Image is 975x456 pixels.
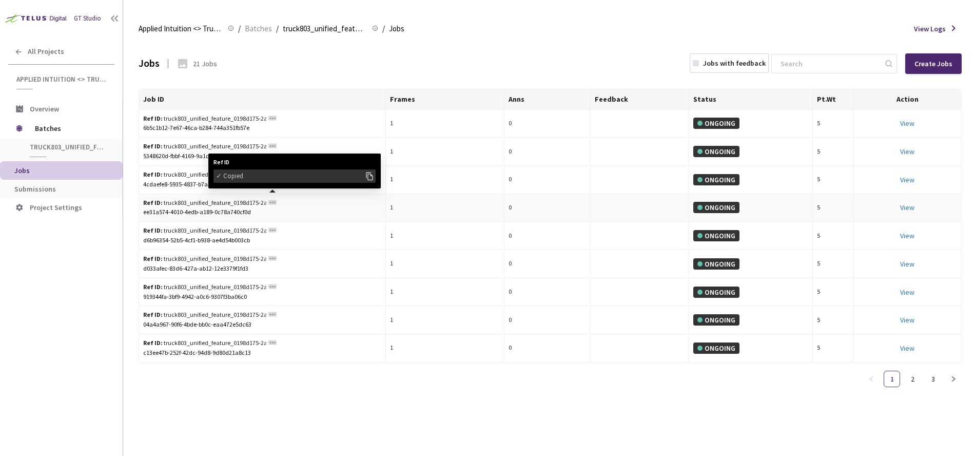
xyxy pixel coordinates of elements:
span: Batches [245,23,272,35]
div: 04a4a967-90f6-4bde-bb0c-eaa472e5dc63 [143,320,381,330]
td: 0 [504,250,591,278]
div: truck803_unified_feature_0198d175-2a06-7893-9bd4-5d19f3eed9df_1755652257999342080_175565226199934... [143,282,266,292]
td: 0 [504,222,591,250]
div: truck803_unified_feature_0198d175-2a06-7893-9bd4-5d19f3eed9df_1755652257999342080_175565226199934... [143,254,266,264]
a: View [900,175,914,184]
span: View Logs [914,24,946,34]
div: truck803_unified_feature_0198d175-2a06-7893-9bd4-5d19f3eed9df_1755652257999342080_175565226199934... [143,338,266,348]
div: 919344fa-3bf9-4942-a0c6-9307f3ba06c0 [143,292,381,302]
div: truck803_unified_feature_0198d175-2a06-7893-9bd4-5d19f3eed9df_1755652257999342080_175565226199934... [143,310,266,320]
b: Ref ID: [143,311,163,318]
th: Anns [504,89,591,110]
td: 1 [386,194,504,222]
b: Ref ID: [143,339,163,347]
div: truck803_unified_feature_0198d175-2a06-7893-9bd4-5d19f3eed9df_1755652257999342080_175565226199934... [143,198,266,208]
li: / [238,23,241,35]
div: ONGOING [693,230,739,241]
li: Previous Page [863,371,880,387]
div: truck803_unified_feature_0198d175-2a06-7893-9bd4-5d19f3eed9df_1755652257999342080_175565226199934... [143,226,266,236]
span: Jobs [389,23,404,35]
b: Ref ID: [143,255,163,262]
div: ONGOING [693,118,739,129]
span: Submissions [14,184,56,194]
div: d033afec-83d6-427a-ab12-12e3379f1fd3 [143,264,381,274]
div: 21 Jobs [193,59,217,69]
div: ONGOING [693,202,739,213]
a: 2 [905,371,920,387]
td: 1 [386,166,504,194]
div: ee31a574-4010-4edb-a189-0c78a740cf0d [143,207,381,217]
li: / [382,23,385,35]
td: 0 [504,306,591,334]
div: 5348620d-fbbf-4169-9a1c-3cc2d787f3fd [143,151,381,161]
td: 5 [813,306,854,334]
span: Batches [35,118,105,139]
td: 5 [813,194,854,222]
a: 1 [884,371,900,387]
td: 1 [386,306,504,334]
a: View [900,344,914,353]
div: ONGOING [693,287,739,298]
td: 0 [504,334,591,363]
td: 0 [504,138,591,166]
span: Overview [30,104,59,113]
div: ONGOING [693,314,739,326]
div: truck803_unified_feature_0198d175-2a06-7893-9bd4-5d19f3eed9df_1755652257999342080_175565226199934... [143,170,266,180]
th: Feedback [591,89,689,110]
li: Next Page [945,371,962,387]
div: 6b5c1b12-7e67-46ca-b284-744a351fb57e [143,123,381,133]
td: 5 [813,222,854,250]
span: Project Settings [30,203,82,212]
span: Applied Intuition <> Trucking Cam SemSeg (Road Structures) [16,75,108,84]
div: ONGOING [693,258,739,270]
td: 5 [813,110,854,138]
button: right [945,371,962,387]
div: ONGOING [693,146,739,157]
th: Frames [386,89,504,110]
td: 1 [386,110,504,138]
div: ONGOING [693,343,739,354]
th: Status [689,89,812,110]
td: 0 [504,278,591,307]
td: 1 [386,222,504,250]
div: truck803_unified_feature_0198d175-2a06-7893-9bd4-5d19f3eed9df_1755652257999342080_175565226199934... [143,142,266,151]
span: left [868,376,874,382]
b: Ref ID: [143,199,163,206]
a: View [900,288,914,297]
b: Ref ID: [143,170,163,178]
div: Jobs [139,56,160,71]
td: 1 [386,138,504,166]
td: 5 [813,278,854,307]
div: Create Jobs [914,60,952,68]
li: / [276,23,279,35]
b: Ref ID: [143,142,163,150]
b: Ref ID: [143,283,163,291]
b: Ref ID: [143,115,163,122]
a: View [900,259,914,269]
span: right [950,376,957,382]
a: View [900,231,914,240]
a: 3 [925,371,941,387]
td: 0 [504,166,591,194]
td: 1 [386,250,504,278]
div: c13ee47b-252f-42dc-94d8-9d80d21a8c13 [143,348,381,358]
td: 0 [504,194,591,222]
span: truck803_unified_feature_0198d175-2a06-7893-9bd4-5d19f3eed9df_1755652257999342080_175565226199934... [283,23,366,35]
td: 1 [386,334,504,363]
input: Search [774,54,884,73]
button: left [863,371,880,387]
div: ONGOING [693,174,739,185]
span: All Projects [28,47,64,56]
span: Applied Intuition <> Trucking Cam SemSeg (Road Structures) [139,23,222,35]
th: Action [854,89,962,110]
a: View [900,203,914,212]
td: 5 [813,250,854,278]
td: 1 [386,278,504,307]
th: Pt.Wt [813,89,854,110]
div: d6b96354-52b5-4cf1-b938-ae4d54b003cb [143,236,381,245]
span: truck803_unified_feature_0198d175-2a06-7893-9bd4-5d19f3eed9df_1755652257999342080_175565226199934... [30,143,106,151]
a: View [900,147,914,156]
a: View [900,315,914,325]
